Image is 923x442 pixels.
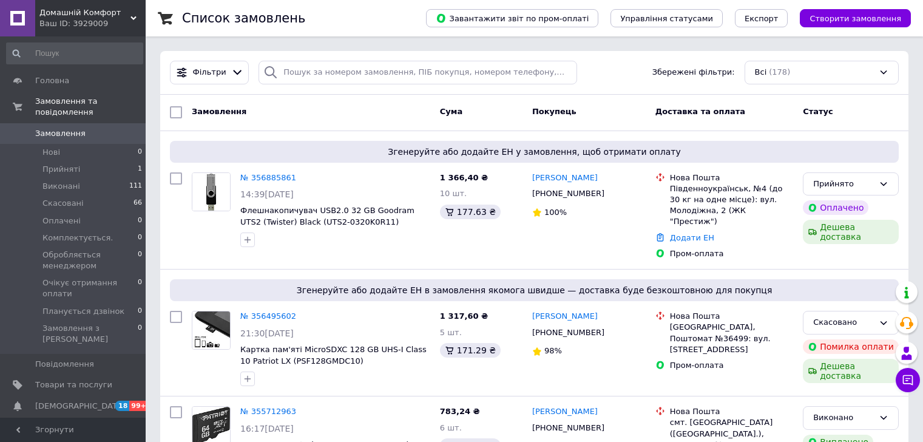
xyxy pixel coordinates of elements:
span: Згенеруйте або додайте ЕН у замовлення, щоб отримати оплату [175,146,894,158]
a: Картка пам'яті MicroSDXC 128 GB UHS-I Class 10 Patriot LX (PSF128GMDC10) [240,345,427,365]
span: 100% [544,208,567,217]
span: 0 [138,277,142,299]
span: 10 шт. [440,189,467,198]
span: 98% [544,346,562,355]
button: Створити замовлення [800,9,911,27]
span: 18 [115,401,129,411]
span: Замовлення [192,107,246,116]
a: № 356495602 [240,311,296,321]
span: Статус [803,107,833,116]
span: Товари та послуги [35,379,112,390]
span: [DEMOGRAPHIC_DATA] [35,401,125,412]
input: Пошук за номером замовлення, ПІБ покупця, номером телефону, Email, номером накладної [259,61,577,84]
button: Чат з покупцем [896,368,920,392]
div: [GEOGRAPHIC_DATA], Поштомат №36499: вул. [STREET_ADDRESS] [670,322,793,355]
span: 21:30[DATE] [240,328,294,338]
div: Дешева доставка [803,359,899,383]
span: Замовлення та повідомлення [35,96,146,118]
div: Нова Пошта [670,311,793,322]
span: 66 [134,198,142,209]
button: Експорт [735,9,788,27]
span: 783,24 ₴ [440,407,480,416]
span: Створити замовлення [810,14,901,23]
span: Комплектується. [42,233,113,243]
span: Замовлення з [PERSON_NAME] [42,323,138,345]
span: 0 [138,323,142,345]
span: 1 [138,164,142,175]
span: Повідомлення [35,359,94,370]
button: Завантажити звіт по пром-оплаті [426,9,598,27]
button: Управління статусами [610,9,723,27]
span: 5 шт. [440,328,462,337]
div: Південноукраїнськ, №4 (до 30 кг на одне місце): вул. Молодіжна, 2 (ЖК "Престиж") [670,183,793,228]
div: 171.29 ₴ [440,343,501,358]
span: 14:39[DATE] [240,189,294,199]
span: 0 [138,233,142,243]
span: 0 [138,306,142,317]
div: [PHONE_NUMBER] [530,186,607,202]
div: Пром-оплата [670,248,793,259]
span: 1 317,60 ₴ [440,311,488,321]
span: 0 [138,250,142,271]
span: Виконані [42,181,80,192]
a: [PERSON_NAME] [532,311,598,322]
span: Головна [35,75,69,86]
div: Скасовано [813,316,874,329]
input: Пошук [6,42,143,64]
div: Пром-оплата [670,360,793,371]
span: Скасовані [42,198,84,209]
div: Ваш ID: 3929009 [39,18,146,29]
span: Замовлення [35,128,86,139]
span: 111 [129,181,142,192]
div: [PHONE_NUMBER] [530,325,607,341]
span: Нові [42,147,60,158]
span: Прийняті [42,164,80,175]
span: 1 366,40 ₴ [440,173,488,182]
span: Доставка та оплата [655,107,745,116]
h1: Список замовлень [182,11,305,25]
span: Планується дзвінок [42,306,124,317]
a: Фото товару [192,311,231,350]
div: [PHONE_NUMBER] [530,420,607,436]
span: Завантажити звіт по пром-оплаті [436,13,589,24]
span: Збережені фільтри: [652,67,735,78]
img: Фото товару [192,173,230,211]
span: Експорт [745,14,779,23]
span: (178) [769,67,790,76]
a: Флешнакопичувач USB2.0 32 GB Goodram UTS2 (Twister) Black (UTS2-0320K0R11) [240,206,414,226]
a: [PERSON_NAME] [532,172,598,184]
span: Очікує отримання оплати [42,277,138,299]
span: Всі [755,67,767,78]
div: 177.63 ₴ [440,205,501,219]
span: Домашній Комфорт [39,7,130,18]
span: Покупець [532,107,576,116]
span: Cума [440,107,462,116]
div: Прийнято [813,178,874,191]
a: [PERSON_NAME] [532,406,598,418]
span: 0 [138,147,142,158]
span: 16:17[DATE] [240,424,294,433]
a: № 356885861 [240,173,296,182]
div: Виконано [813,412,874,424]
span: Управління статусами [620,14,713,23]
div: Оплачено [803,200,868,215]
div: Нова Пошта [670,172,793,183]
span: Фільтри [193,67,226,78]
span: 0 [138,216,142,226]
span: Оплачені [42,216,81,226]
div: Дешева доставка [803,220,899,244]
div: Помилка оплати [803,339,899,354]
a: Створити замовлення [788,13,911,22]
span: Обробляється менеджером [42,250,138,271]
div: Нова Пошта [670,406,793,417]
span: 6 шт. [440,423,462,432]
img: Фото товару [192,311,230,349]
a: Фото товару [192,172,231,211]
a: № 355712963 [240,407,296,416]
a: Додати ЕН [670,233,714,242]
span: 99+ [129,401,149,411]
span: Згенеруйте або додайте ЕН в замовлення якомога швидше — доставка буде безкоштовною для покупця [175,284,894,296]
